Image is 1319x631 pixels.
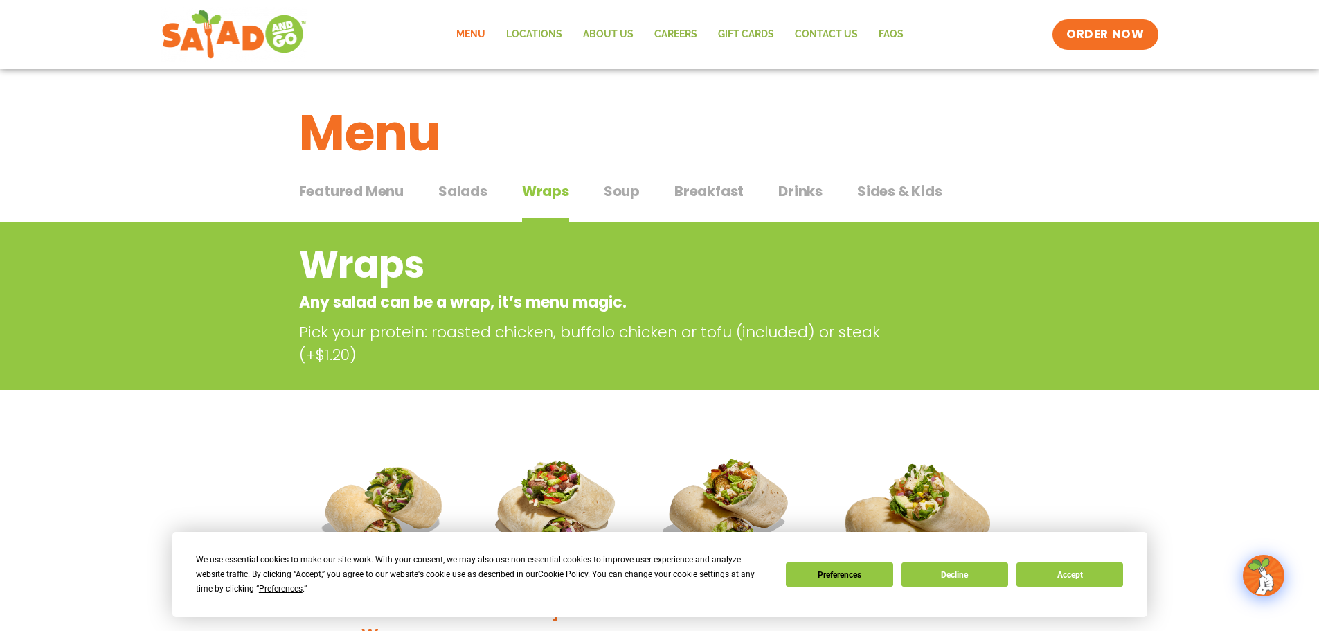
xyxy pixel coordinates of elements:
img: new-SAG-logo-768×292 [161,7,307,62]
span: Drinks [778,181,823,202]
p: Any salad can be a wrap, it’s menu magic. [299,291,909,314]
span: Salads [438,181,487,202]
div: We use essential cookies to make our site work. With your consent, we may also use non-essential ... [196,553,769,596]
img: Product photo for BBQ Ranch Wrap [825,437,1010,622]
span: Wraps [522,181,569,202]
a: Careers [644,19,708,51]
button: Accept [1016,562,1123,587]
h2: Wraps [299,237,909,293]
img: Product photo for Roasted Autumn Wrap [653,437,804,588]
a: About Us [573,19,644,51]
a: Menu [446,19,496,51]
a: Contact Us [784,19,868,51]
p: Pick your protein: roasted chicken, buffalo chicken or tofu (included) or steak (+$1.20) [299,321,915,366]
span: Cookie Policy [538,569,588,579]
a: FAQs [868,19,914,51]
a: GIFT CARDS [708,19,784,51]
span: Featured Menu [299,181,404,202]
span: Preferences [259,584,303,594]
img: Product photo for Fajita Wrap [481,437,632,588]
div: Tabbed content [299,176,1021,223]
a: ORDER NOW [1052,19,1158,50]
span: Breakfast [674,181,744,202]
img: wpChatIcon [1244,556,1283,595]
a: Locations [496,19,573,51]
span: Sides & Kids [857,181,942,202]
h1: Menu [299,96,1021,170]
button: Preferences [786,562,892,587]
div: Cookie Consent Prompt [172,532,1147,617]
span: Soup [604,181,640,202]
img: Product photo for Tuscan Summer Wrap [309,437,460,588]
nav: Menu [446,19,914,51]
span: ORDER NOW [1066,26,1144,43]
button: Decline [901,562,1008,587]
